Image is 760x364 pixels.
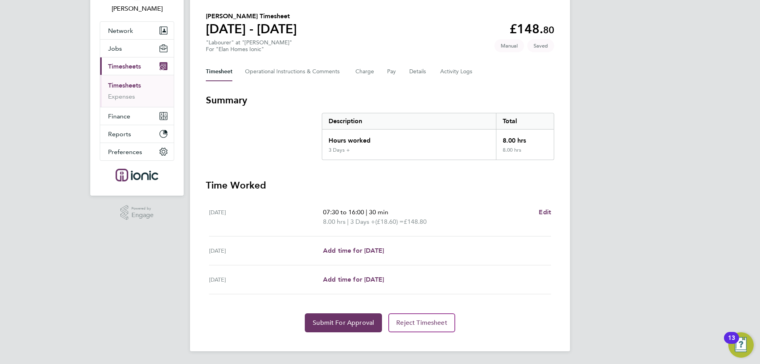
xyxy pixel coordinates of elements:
span: Laura Moody [100,4,174,13]
button: Activity Logs [440,62,473,81]
span: Engage [131,212,154,219]
span: 8.00 hrs [323,218,346,225]
a: Expenses [108,93,135,100]
div: 8.00 hrs [496,130,554,147]
button: Finance [100,107,174,125]
div: For "Elan Homes Ionic" [206,46,292,53]
span: Preferences [108,148,142,156]
div: [DATE] [209,246,323,255]
span: | [347,218,349,225]
h2: [PERSON_NAME] Timesheet [206,11,297,21]
button: Jobs [100,40,174,57]
a: Timesheets [108,82,141,89]
span: Timesheets [108,63,141,70]
span: 3 Days + [350,217,375,227]
div: Description [322,113,496,129]
span: Edit [539,208,551,216]
h1: [DATE] - [DATE] [206,21,297,37]
button: Pay [387,62,397,81]
div: [DATE] [209,208,323,227]
button: Timesheet [206,62,232,81]
span: Reports [108,130,131,138]
button: Open Resource Center, 13 new notifications [728,332,754,358]
div: 13 [728,338,735,348]
div: Timesheets [100,75,174,107]
span: Powered by [131,205,154,212]
div: Hours worked [322,130,496,147]
button: Reject Timesheet [388,313,455,332]
button: Details [409,62,427,81]
span: This timesheet was manually created. [494,39,524,52]
a: Add time for [DATE] [323,246,384,255]
div: "Labourer" at "[PERSON_NAME]" [206,39,292,53]
div: 8.00 hrs [496,147,554,160]
h3: Time Worked [206,179,554,192]
span: 30 min [369,208,388,216]
span: | [366,208,367,216]
span: Submit For Approval [313,319,374,327]
a: Add time for [DATE] [323,275,384,284]
span: Network [108,27,133,34]
section: Timesheet [206,94,554,332]
span: Add time for [DATE] [323,247,384,254]
button: Preferences [100,143,174,160]
button: Submit For Approval [305,313,382,332]
span: Reject Timesheet [396,319,447,327]
h3: Summary [206,94,554,107]
span: 07:30 to 16:00 [323,208,364,216]
button: Network [100,22,174,39]
span: This timesheet is Saved. [527,39,554,52]
div: 3 Days + [329,147,350,153]
div: [DATE] [209,275,323,284]
span: Jobs [108,45,122,52]
button: Operational Instructions & Comments [245,62,343,81]
div: Summary [322,113,554,160]
a: Powered byEngage [120,205,154,220]
div: Total [496,113,554,129]
span: 80 [543,24,554,36]
button: Reports [100,125,174,143]
a: Go to home page [100,169,174,181]
button: Charge [355,62,374,81]
span: (£18.60) = [375,218,404,225]
a: Edit [539,208,551,217]
button: Timesheets [100,57,174,75]
img: ionic-logo-retina.png [116,169,158,181]
span: Finance [108,112,130,120]
span: £148.80 [404,218,427,225]
app-decimal: £148. [509,21,554,36]
span: Add time for [DATE] [323,276,384,283]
